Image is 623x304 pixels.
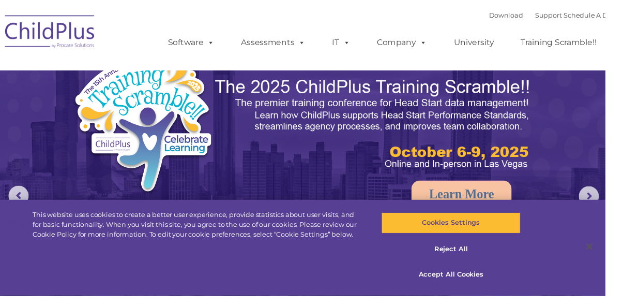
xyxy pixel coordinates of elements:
a: University [457,34,519,54]
a: IT [331,34,371,54]
span: Phone number [139,111,183,119]
button: Cookies Settings [392,219,536,240]
a: Download [503,11,538,20]
button: Reject All [392,245,536,267]
span: Last name [139,68,171,76]
a: Assessments [238,34,325,54]
a: Company [377,34,450,54]
a: Learn More [423,186,526,213]
div: This website uses cookies to create a better user experience, provide statistics about user visit... [34,216,374,247]
button: Close [595,242,618,265]
a: Support [551,11,578,20]
button: Accept All Cookies [392,272,536,294]
a: Software [162,34,231,54]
